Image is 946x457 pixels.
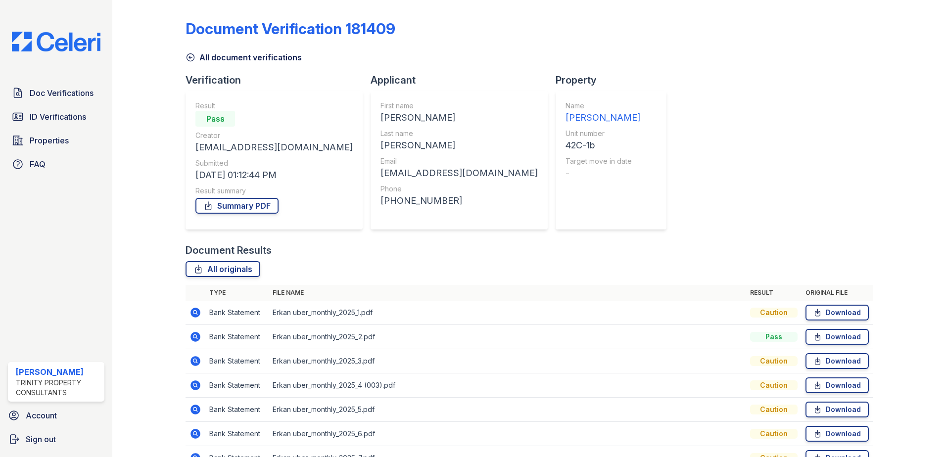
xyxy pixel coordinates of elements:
img: CE_Logo_Blue-a8612792a0a2168367f1c8372b55b34899dd931a85d93a1a3d3e32e68fde9ad4.png [4,32,108,51]
div: Creator [195,131,353,140]
td: Erkan uber_monthly_2025_4 (003).pdf [269,373,746,398]
div: Document Verification 181409 [186,20,395,38]
a: Doc Verifications [8,83,104,103]
div: Submitted [195,158,353,168]
td: Bank Statement [205,398,269,422]
div: Pass [195,111,235,127]
div: Trinity Property Consultants [16,378,100,398]
span: Properties [30,135,69,146]
div: - [566,166,640,180]
div: Caution [750,429,798,439]
div: 42C-1b [566,138,640,152]
a: Account [4,406,108,425]
a: Name [PERSON_NAME] [566,101,640,125]
div: First name [380,101,538,111]
div: Target move in date [566,156,640,166]
div: Caution [750,308,798,318]
a: All document verifications [186,51,302,63]
div: [EMAIL_ADDRESS][DOMAIN_NAME] [380,166,538,180]
div: Phone [380,184,538,194]
div: Caution [750,380,798,390]
td: Erkan uber_monthly_2025_6.pdf [269,422,746,446]
span: FAQ [30,158,46,170]
td: Bank Statement [205,301,269,325]
div: Property [556,73,674,87]
td: Bank Statement [205,422,269,446]
a: Download [805,426,869,442]
a: Download [805,377,869,393]
td: Erkan uber_monthly_2025_5.pdf [269,398,746,422]
td: Erkan uber_monthly_2025_1.pdf [269,301,746,325]
div: Caution [750,405,798,414]
a: Download [805,402,869,417]
div: [PHONE_NUMBER] [380,194,538,208]
a: All originals [186,261,260,277]
div: Pass [750,332,798,342]
span: Account [26,410,57,421]
div: Email [380,156,538,166]
div: [PERSON_NAME] [380,111,538,125]
div: Document Results [186,243,272,257]
a: Download [805,329,869,345]
td: Bank Statement [205,373,269,398]
div: Last name [380,129,538,138]
div: [PERSON_NAME] [566,111,640,125]
div: [DATE] 01:12:44 PM [195,168,353,182]
th: Type [205,285,269,301]
a: FAQ [8,154,104,174]
iframe: chat widget [904,417,936,447]
td: Erkan uber_monthly_2025_3.pdf [269,349,746,373]
div: [EMAIL_ADDRESS][DOMAIN_NAME] [195,140,353,154]
div: Verification [186,73,371,87]
a: ID Verifications [8,107,104,127]
div: Result [195,101,353,111]
td: Bank Statement [205,325,269,349]
th: Result [746,285,802,301]
td: Erkan uber_monthly_2025_2.pdf [269,325,746,349]
a: Download [805,305,869,320]
td: Bank Statement [205,349,269,373]
a: Sign out [4,429,108,449]
span: ID Verifications [30,111,86,123]
span: Doc Verifications [30,87,94,99]
div: Unit number [566,129,640,138]
a: Properties [8,131,104,150]
a: Summary PDF [195,198,279,214]
div: Name [566,101,640,111]
div: Applicant [371,73,556,87]
a: Download [805,353,869,369]
div: Caution [750,356,798,366]
span: Sign out [26,433,56,445]
th: File name [269,285,746,301]
th: Original file [802,285,873,301]
div: [PERSON_NAME] [16,366,100,378]
div: [PERSON_NAME] [380,138,538,152]
div: Result summary [195,186,353,196]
